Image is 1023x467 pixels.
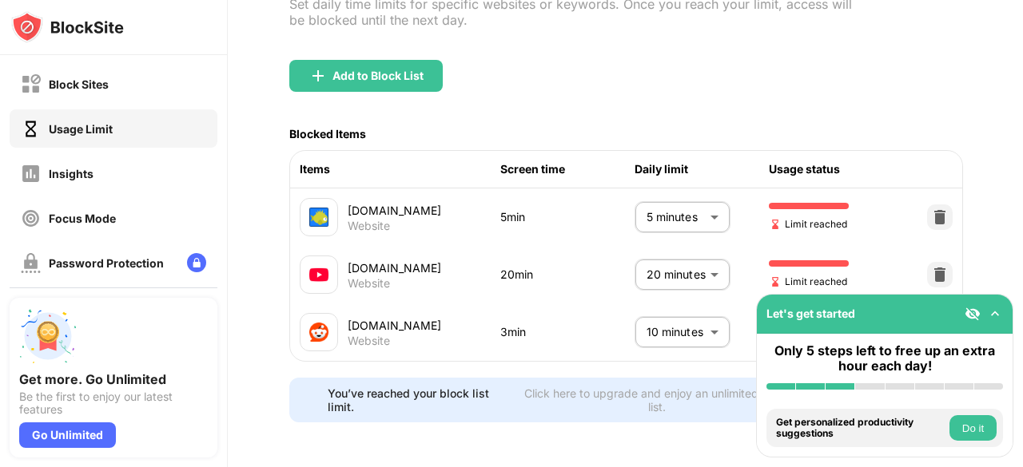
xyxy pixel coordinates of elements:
[332,69,424,82] div: Add to Block List
[21,164,41,184] img: insights-off.svg
[300,160,500,178] div: Items
[309,265,328,284] img: favicons
[289,127,366,140] div: Blocked Items
[19,422,116,448] div: Go Unlimited
[647,323,704,341] p: 10 minutes
[49,167,94,180] div: Insights
[348,219,390,233] div: Website
[348,334,390,348] div: Website
[21,208,41,228] img: focus-off.svg
[769,216,847,232] span: Limit reached
[21,119,41,139] img: time-usage-on.svg
[11,11,124,43] img: logo-blocksite.svg
[49,212,116,225] div: Focus Mode
[520,386,795,414] div: Click here to upgrade and enjoy an unlimited block list.
[500,266,635,283] div: 20min
[769,160,903,178] div: Usage status
[776,417,945,440] div: Get personalized productivity suggestions
[766,343,1003,374] div: Only 5 steps left to free up an extra hour each day!
[500,323,635,341] div: 3min
[500,208,635,226] div: 5min
[769,275,782,288] img: hourglass-end.svg
[49,256,164,270] div: Password Protection
[635,160,769,178] div: Daily limit
[769,274,847,289] span: Limit reached
[348,317,500,334] div: [DOMAIN_NAME]
[965,306,981,322] img: eye-not-visible.svg
[49,77,109,91] div: Block Sites
[647,266,704,283] p: 20 minutes
[19,307,77,365] img: push-unlimited.svg
[766,307,855,320] div: Let's get started
[348,202,500,219] div: [DOMAIN_NAME]
[348,259,500,276] div: [DOMAIN_NAME]
[949,415,997,441] button: Do it
[647,208,704,226] p: 5 minutes
[19,390,208,416] div: Be the first to enjoy our latest features
[49,122,113,136] div: Usage Limit
[328,386,511,414] div: You’ve reached your block list limit.
[309,208,328,227] img: favicons
[187,253,206,272] img: lock-menu.svg
[987,306,1003,322] img: omni-setup-toggle.svg
[500,160,635,178] div: Screen time
[769,218,782,231] img: hourglass-end.svg
[348,276,390,291] div: Website
[19,371,208,387] div: Get more. Go Unlimited
[309,323,328,342] img: favicons
[21,253,41,273] img: password-protection-off.svg
[21,74,41,94] img: block-off.svg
